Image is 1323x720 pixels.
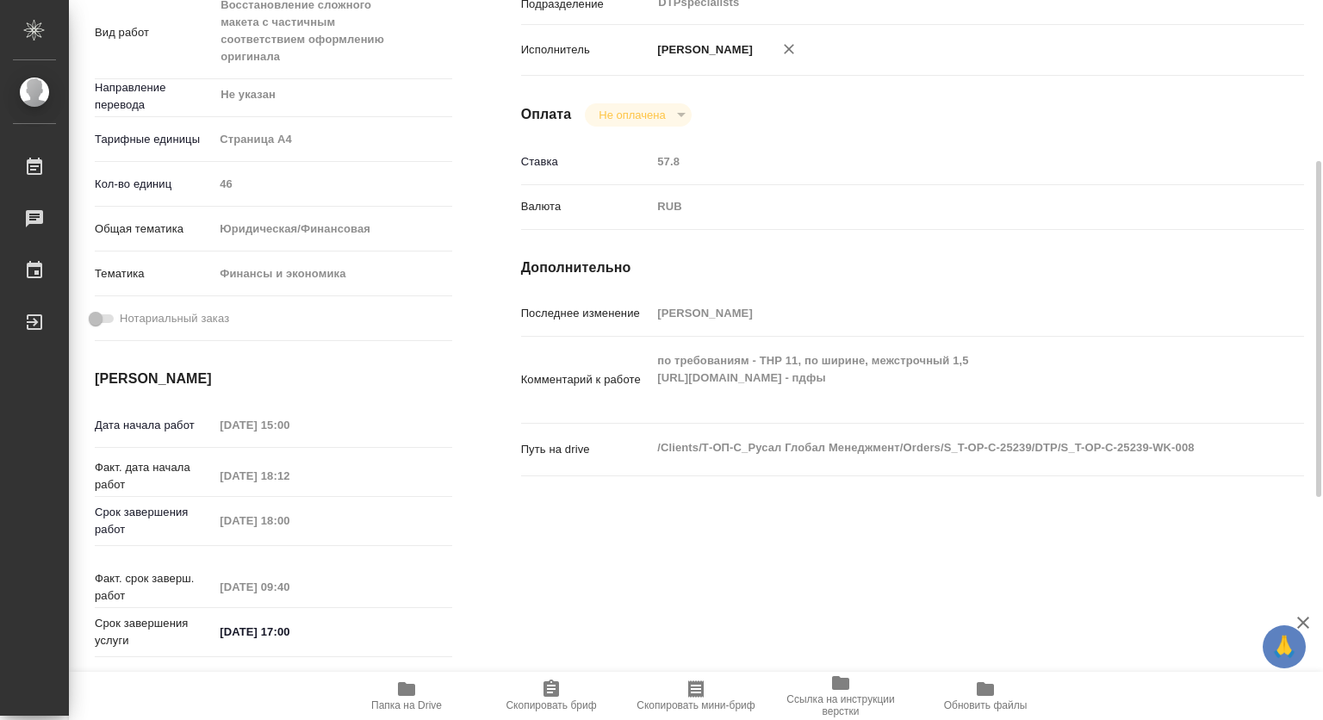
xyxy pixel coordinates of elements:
[506,699,596,711] span: Скопировать бриф
[651,149,1239,174] input: Пустое поле
[913,672,1058,720] button: Обновить файлы
[1263,625,1306,668] button: 🙏
[651,433,1239,462] textarea: /Clients/Т-ОП-С_Русал Глобал Менеджмент/Orders/S_T-OP-C-25239/DTP/S_T-OP-C-25239-WK-008
[479,672,624,720] button: Скопировать бриф
[214,125,451,154] div: Страница А4
[214,214,451,244] div: Юридическая/Финансовая
[779,693,903,717] span: Ссылка на инструкции верстки
[95,131,214,148] p: Тарифные единицы
[214,259,451,289] div: Финансы и экономика
[120,310,229,327] span: Нотариальный заказ
[651,192,1239,221] div: RUB
[95,459,214,493] p: Факт. дата начала работ
[214,508,364,533] input: Пустое поле
[651,301,1239,326] input: Пустое поле
[214,574,364,599] input: Пустое поле
[95,220,214,238] p: Общая тематика
[214,413,364,438] input: Пустое поле
[334,672,479,720] button: Папка на Drive
[637,699,755,711] span: Скопировать мини-бриф
[95,504,214,538] p: Срок завершения работ
[521,258,1304,278] h4: Дополнительно
[95,570,214,605] p: Факт. срок заверш. работ
[770,30,808,68] button: Удалить исполнителя
[624,672,768,720] button: Скопировать мини-бриф
[95,369,452,389] h4: [PERSON_NAME]
[95,615,214,649] p: Срок завершения услуги
[95,265,214,282] p: Тематика
[521,371,652,388] p: Комментарий к работе
[521,198,652,215] p: Валюта
[651,41,753,59] p: [PERSON_NAME]
[521,305,652,322] p: Последнее изменение
[768,672,913,720] button: Ссылка на инструкции верстки
[214,619,364,644] input: ✎ Введи что-нибудь
[95,24,214,41] p: Вид работ
[214,463,364,488] input: Пустое поле
[214,171,451,196] input: Пустое поле
[944,699,1028,711] span: Обновить файлы
[1270,629,1299,665] span: 🙏
[521,104,572,125] h4: Оплата
[95,79,214,114] p: Направление перевода
[95,176,214,193] p: Кол-во единиц
[521,41,652,59] p: Исполнитель
[593,108,670,122] button: Не оплачена
[521,153,652,171] p: Ставка
[95,417,214,434] p: Дата начала работ
[651,346,1239,410] textarea: по требованиям - ТНР 11, по ширине, межстрочный 1,5 [URL][DOMAIN_NAME] - пдфы
[585,103,691,127] div: Не оплачена
[521,441,652,458] p: Путь на drive
[371,699,442,711] span: Папка на Drive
